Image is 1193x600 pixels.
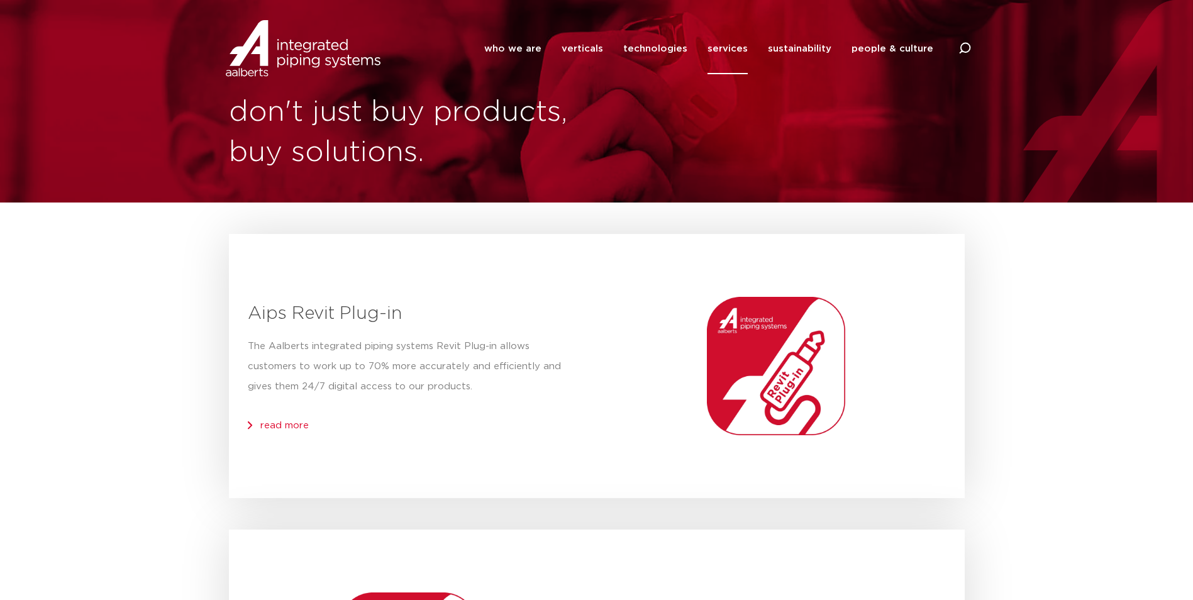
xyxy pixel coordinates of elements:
p: The Aalberts integrated piping systems Revit Plug-in allows customers to work up to 70% more accu... [248,336,578,397]
a: who we are [484,23,541,74]
a: read more [260,421,309,430]
img: Aalberts_IPS_icon_revit_plugin_rgb.png.webp [597,234,955,498]
a: services [707,23,748,74]
a: people & culture [852,23,933,74]
a: technologies [623,23,687,74]
h1: don't just buy products, buy solutions. [229,92,591,173]
h3: Aips Revit Plug-in [248,301,578,326]
a: verticals [562,23,603,74]
a: sustainability [768,23,831,74]
nav: Menu [484,23,933,74]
